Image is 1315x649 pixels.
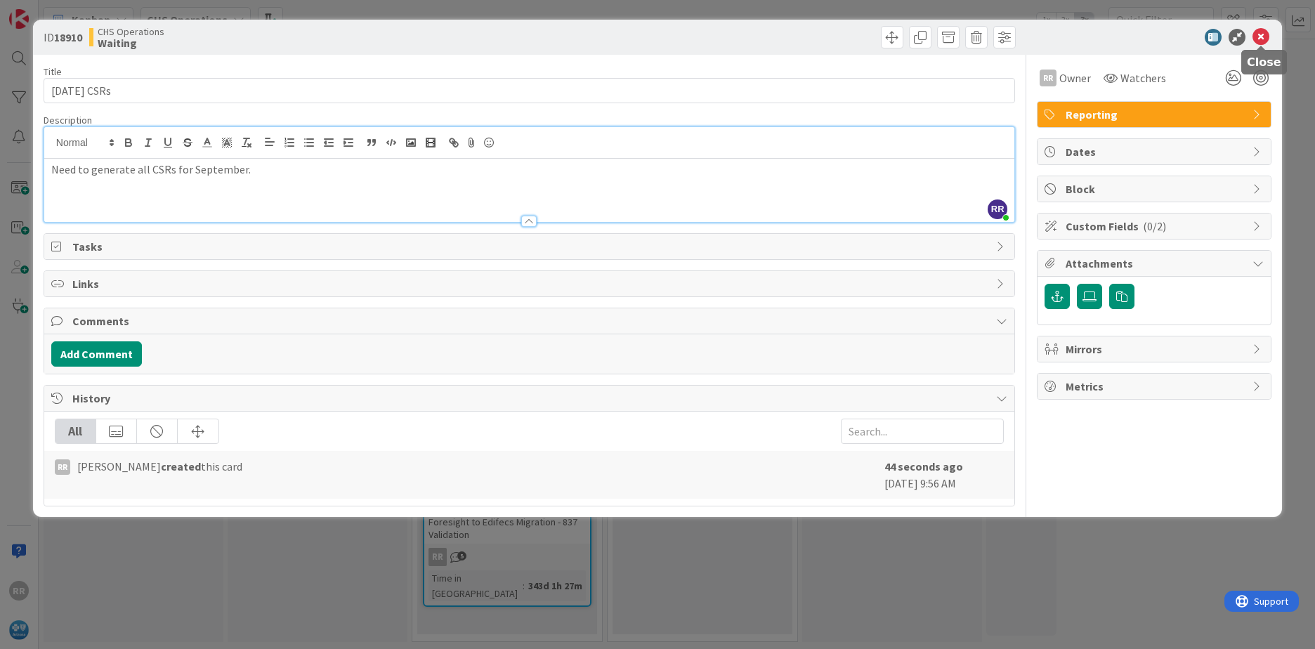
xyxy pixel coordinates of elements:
span: History [72,390,989,407]
div: All [55,419,96,443]
span: ID [44,29,82,46]
span: CHS Operations [98,26,164,37]
span: Reporting [1066,106,1245,123]
span: Description [44,114,92,126]
span: Mirrors [1066,341,1245,358]
b: created [161,459,201,473]
span: Watchers [1120,70,1166,86]
button: Add Comment [51,341,142,367]
span: Comments [72,313,989,329]
span: Block [1066,181,1245,197]
b: 18910 [54,30,82,44]
span: Links [72,275,989,292]
span: Owner [1059,70,1091,86]
span: ( 0/2 ) [1143,219,1166,233]
div: [DATE] 9:56 AM [884,458,1004,492]
span: RR [988,199,1007,219]
input: type card name here... [44,78,1015,103]
span: Tasks [72,238,989,255]
h5: Close [1247,55,1281,69]
div: RR [1040,70,1056,86]
span: Custom Fields [1066,218,1245,235]
span: Metrics [1066,378,1245,395]
span: Dates [1066,143,1245,160]
b: Waiting [98,37,164,48]
label: Title [44,65,62,78]
span: Support [30,2,64,19]
span: [PERSON_NAME] this card [77,458,242,475]
div: RR [55,459,70,475]
input: Search... [841,419,1004,444]
p: Need to generate all CSRs for September. [51,162,1007,178]
b: 44 seconds ago [884,459,963,473]
span: Attachments [1066,255,1245,272]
